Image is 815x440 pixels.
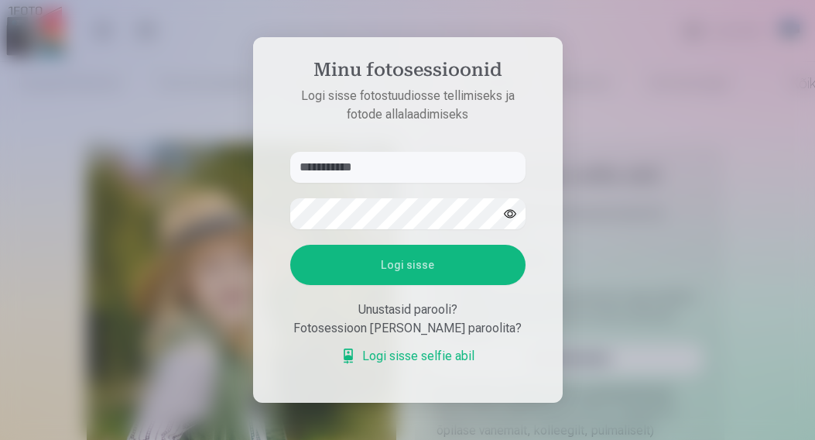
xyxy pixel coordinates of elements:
button: Logi sisse [290,245,526,285]
div: Unustasid parooli? [290,301,526,319]
a: Logi sisse selfie abil [341,347,474,366]
p: Logi sisse fotostuudiosse tellimiseks ja fotode allalaadimiseks [275,87,541,124]
h4: Minu fotosessioonid [275,59,541,87]
div: Fotosessioon [PERSON_NAME] paroolita? [290,319,526,338]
